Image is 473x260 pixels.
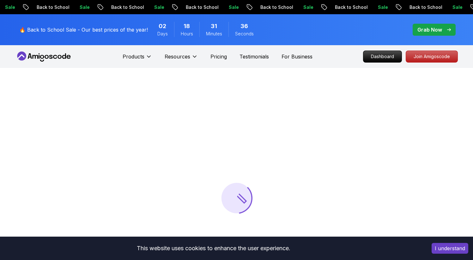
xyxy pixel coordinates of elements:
span: 2 Days [159,22,166,31]
button: Products [123,53,152,65]
p: Join Amigoscode [406,51,458,62]
p: Dashboard [363,51,402,62]
p: Back to School [255,4,298,10]
button: Accept cookies [432,243,468,254]
p: Back to School [180,4,223,10]
p: Grab Now [417,26,442,33]
p: Back to School [106,4,149,10]
p: Products [123,53,144,60]
a: Testimonials [240,53,269,60]
button: Resources [165,53,198,65]
p: Sale [447,4,467,10]
p: Back to School [330,4,373,10]
div: This website uses cookies to enhance the user experience. [5,241,422,255]
p: Sale [223,4,244,10]
span: Seconds [235,31,254,37]
p: Sale [149,4,169,10]
p: 🔥 Back to School Sale - Our best prices of the year! [19,26,148,33]
a: Pricing [210,53,227,60]
a: Join Amigoscode [406,51,458,63]
span: Days [157,31,168,37]
p: Sale [373,4,393,10]
p: Resources [165,53,190,60]
span: Hours [181,31,193,37]
p: Sale [298,4,318,10]
p: Sale [74,4,94,10]
span: 31 Minutes [211,22,217,31]
p: Back to School [31,4,74,10]
a: Dashboard [363,51,402,63]
p: Back to School [404,4,447,10]
span: 18 Hours [184,22,190,31]
span: Minutes [206,31,222,37]
a: For Business [282,53,312,60]
span: 36 Seconds [240,22,248,31]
